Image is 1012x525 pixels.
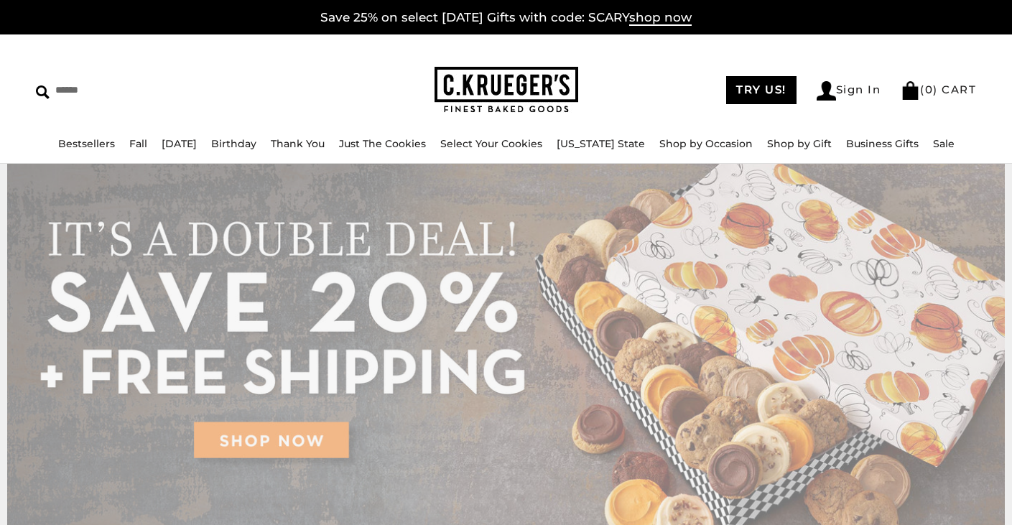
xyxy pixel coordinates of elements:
a: Thank You [271,137,325,150]
a: (0) CART [901,83,976,96]
a: TRY US! [726,76,797,104]
a: Birthday [211,137,256,150]
a: Save 25% on select [DATE] Gifts with code: SCARYshop now [320,10,692,26]
a: Bestsellers [58,137,115,150]
a: Sale [933,137,955,150]
span: 0 [925,83,934,96]
input: Search [36,79,256,101]
span: shop now [629,10,692,26]
a: Just The Cookies [339,137,426,150]
a: Shop by Occasion [659,137,753,150]
img: Bag [901,81,920,100]
a: Fall [129,137,147,150]
a: Select Your Cookies [440,137,542,150]
a: [US_STATE] State [557,137,645,150]
a: Sign In [817,81,881,101]
a: Shop by Gift [767,137,832,150]
a: Business Gifts [846,137,919,150]
img: Account [817,81,836,101]
img: C.KRUEGER'S [435,67,578,113]
img: Search [36,85,50,99]
a: [DATE] [162,137,197,150]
